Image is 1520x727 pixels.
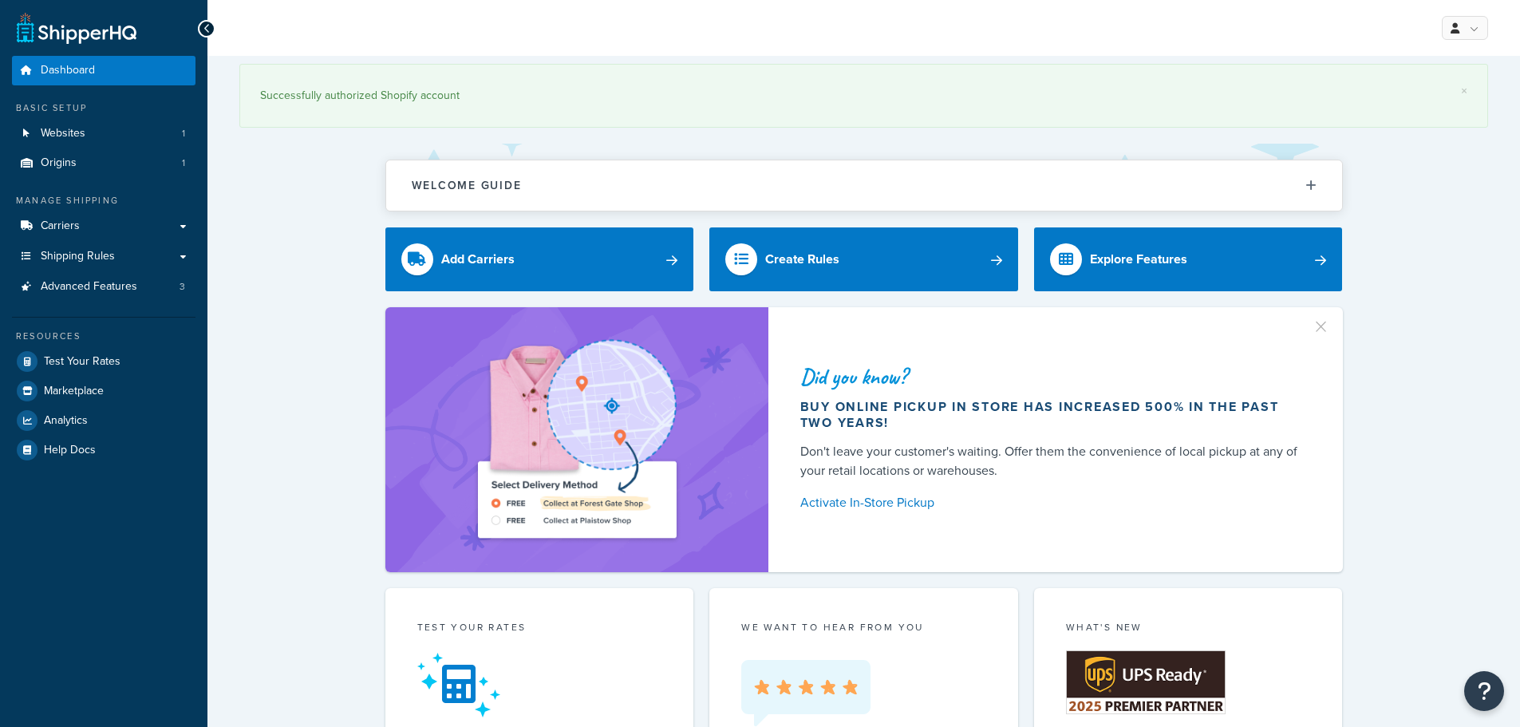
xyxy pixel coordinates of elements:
div: Add Carriers [441,248,515,271]
a: Help Docs [12,436,195,464]
span: Origins [41,156,77,170]
a: Activate In-Store Pickup [800,492,1305,514]
div: Did you know? [800,365,1305,388]
span: Analytics [44,414,88,428]
div: What's New [1066,620,1311,638]
a: Create Rules [709,227,1018,291]
a: Analytics [12,406,195,435]
span: 1 [182,127,185,140]
span: Websites [41,127,85,140]
span: Carriers [41,219,80,233]
button: Welcome Guide [386,160,1342,211]
a: Shipping Rules [12,242,195,271]
span: Shipping Rules [41,250,115,263]
div: Successfully authorized Shopify account [260,85,1467,107]
button: Open Resource Center [1464,671,1504,711]
a: Origins1 [12,148,195,178]
a: Carriers [12,211,195,241]
a: Dashboard [12,56,195,85]
div: Resources [12,330,195,343]
span: 1 [182,156,185,170]
div: Explore Features [1090,248,1187,271]
span: 3 [180,280,185,294]
li: Websites [12,119,195,148]
a: Websites1 [12,119,195,148]
img: ad-shirt-map-b0359fc47e01cab431d101c4b569394f6a03f54285957d908178d52f29eb9668.png [432,331,721,548]
span: Advanced Features [41,280,137,294]
a: Test Your Rates [12,347,195,376]
span: Help Docs [44,444,96,457]
a: × [1461,85,1467,97]
a: Explore Features [1034,227,1343,291]
a: Marketplace [12,377,195,405]
span: Test Your Rates [44,355,120,369]
li: Origins [12,148,195,178]
div: Basic Setup [12,101,195,115]
li: Advanced Features [12,272,195,302]
div: Manage Shipping [12,194,195,207]
span: Dashboard [41,64,95,77]
a: Advanced Features3 [12,272,195,302]
span: Marketplace [44,385,104,398]
div: Buy online pickup in store has increased 500% in the past two years! [800,399,1305,431]
p: we want to hear from you [741,620,986,634]
a: Add Carriers [385,227,694,291]
div: Create Rules [765,248,839,271]
div: Don't leave your customer's waiting. Offer them the convenience of local pickup at any of your re... [800,442,1305,480]
div: Test your rates [417,620,662,638]
h2: Welcome Guide [412,180,522,192]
